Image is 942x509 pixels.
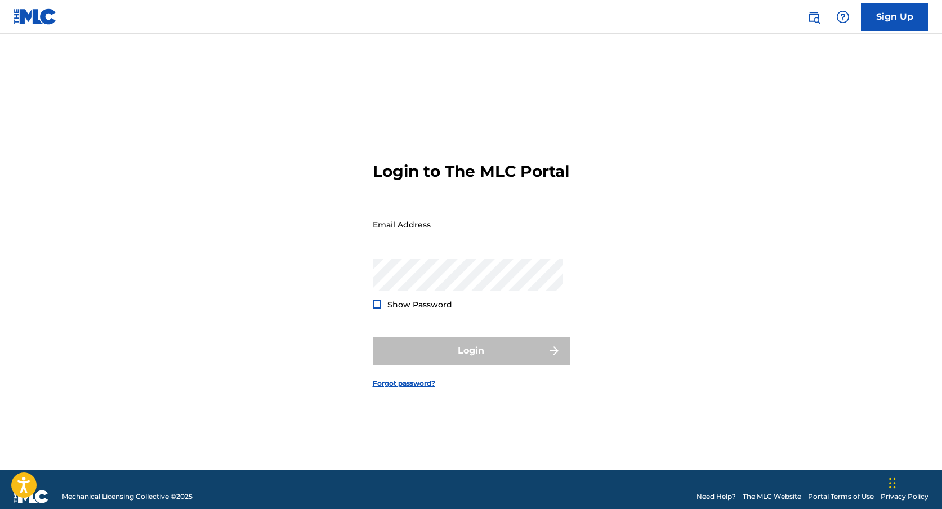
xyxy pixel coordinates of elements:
a: Forgot password? [373,378,435,389]
img: search [807,10,820,24]
span: Mechanical Licensing Collective © 2025 [62,492,193,502]
img: help [836,10,850,24]
a: Portal Terms of Use [808,492,874,502]
iframe: Chat Widget [886,455,942,509]
h3: Login to The MLC Portal [373,162,569,181]
span: Show Password [387,300,452,310]
a: The MLC Website [743,492,801,502]
img: MLC Logo [14,8,57,25]
div: Drag [889,466,896,500]
a: Need Help? [697,492,736,502]
div: Help [832,6,854,28]
img: logo [14,490,48,503]
a: Privacy Policy [881,492,928,502]
a: Sign Up [861,3,928,31]
a: Public Search [802,6,825,28]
